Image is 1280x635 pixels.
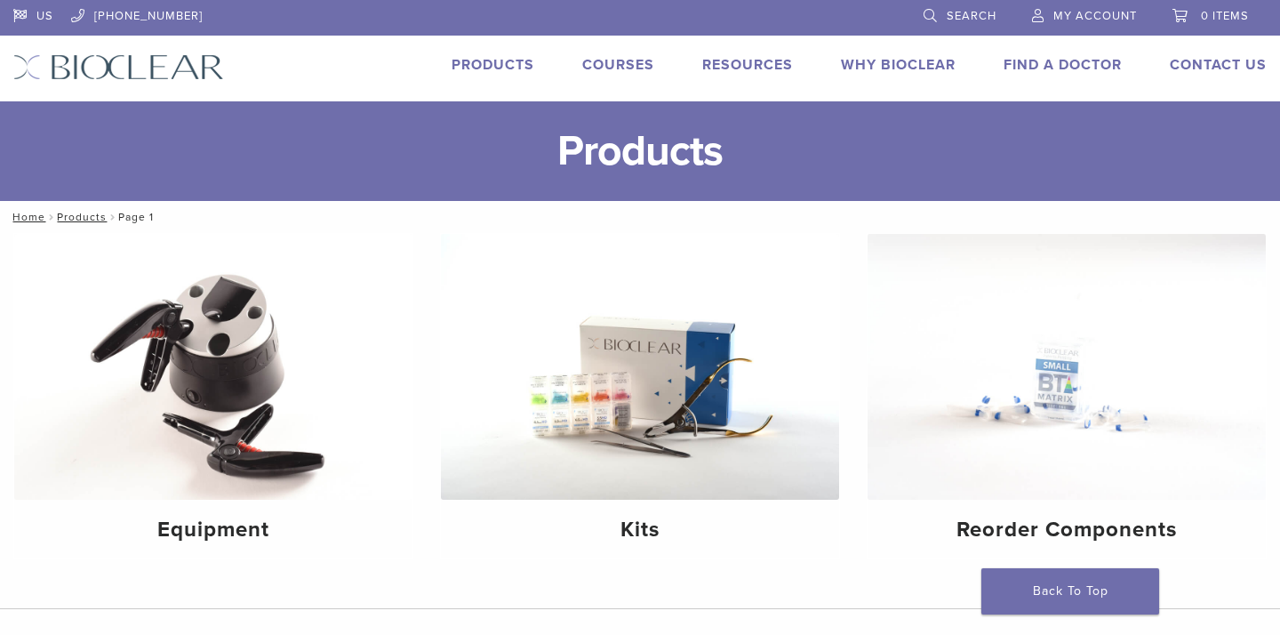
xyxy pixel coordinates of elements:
[841,56,956,74] a: Why Bioclear
[14,234,412,558] a: Equipment
[582,56,654,74] a: Courses
[882,514,1252,546] h4: Reorder Components
[28,514,398,546] h4: Equipment
[107,213,118,221] span: /
[57,211,107,223] a: Products
[868,234,1266,558] a: Reorder Components
[868,234,1266,500] img: Reorder Components
[1053,9,1137,23] span: My Account
[7,211,45,223] a: Home
[702,56,793,74] a: Resources
[455,514,825,546] h4: Kits
[981,568,1159,615] a: Back To Top
[441,234,839,500] img: Kits
[452,56,534,74] a: Products
[1170,56,1267,74] a: Contact Us
[14,234,412,500] img: Equipment
[45,213,57,221] span: /
[947,9,996,23] span: Search
[13,54,224,80] img: Bioclear
[1004,56,1122,74] a: Find A Doctor
[441,234,839,558] a: Kits
[1201,9,1249,23] span: 0 items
